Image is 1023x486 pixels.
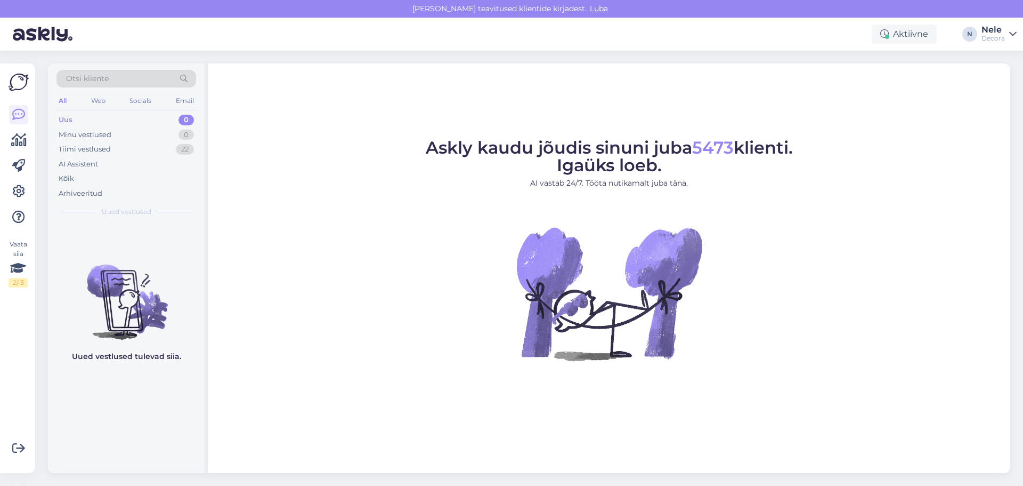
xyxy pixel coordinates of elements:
[872,25,937,44] div: Aktiivne
[102,207,151,217] span: Uued vestlused
[59,159,98,170] div: AI Assistent
[981,26,1017,43] a: NeleDecora
[178,115,194,125] div: 0
[9,240,28,288] div: Vaata siia
[9,72,29,92] img: Askly Logo
[174,94,196,108] div: Email
[48,245,205,341] img: No chats
[9,278,28,288] div: 2 / 3
[59,188,102,199] div: Arhiveeritud
[692,137,734,158] span: 5473
[59,115,72,125] div: Uus
[426,178,793,189] p: AI vastab 24/7. Tööta nutikamalt juba täna.
[981,26,1005,34] div: Nele
[72,351,181,362] p: Uued vestlused tulevad siia.
[178,130,194,140] div: 0
[587,4,611,13] span: Luba
[176,144,194,155] div: 22
[59,144,111,155] div: Tiimi vestlused
[59,130,111,140] div: Minu vestlused
[513,197,705,389] img: No Chat active
[89,94,108,108] div: Web
[981,34,1005,43] div: Decora
[56,94,69,108] div: All
[426,137,793,176] span: Askly kaudu jõudis sinuni juba klienti. Igaüks loeb.
[962,27,977,42] div: N
[59,173,74,184] div: Kõik
[127,94,153,108] div: Socials
[66,73,109,84] span: Otsi kliente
